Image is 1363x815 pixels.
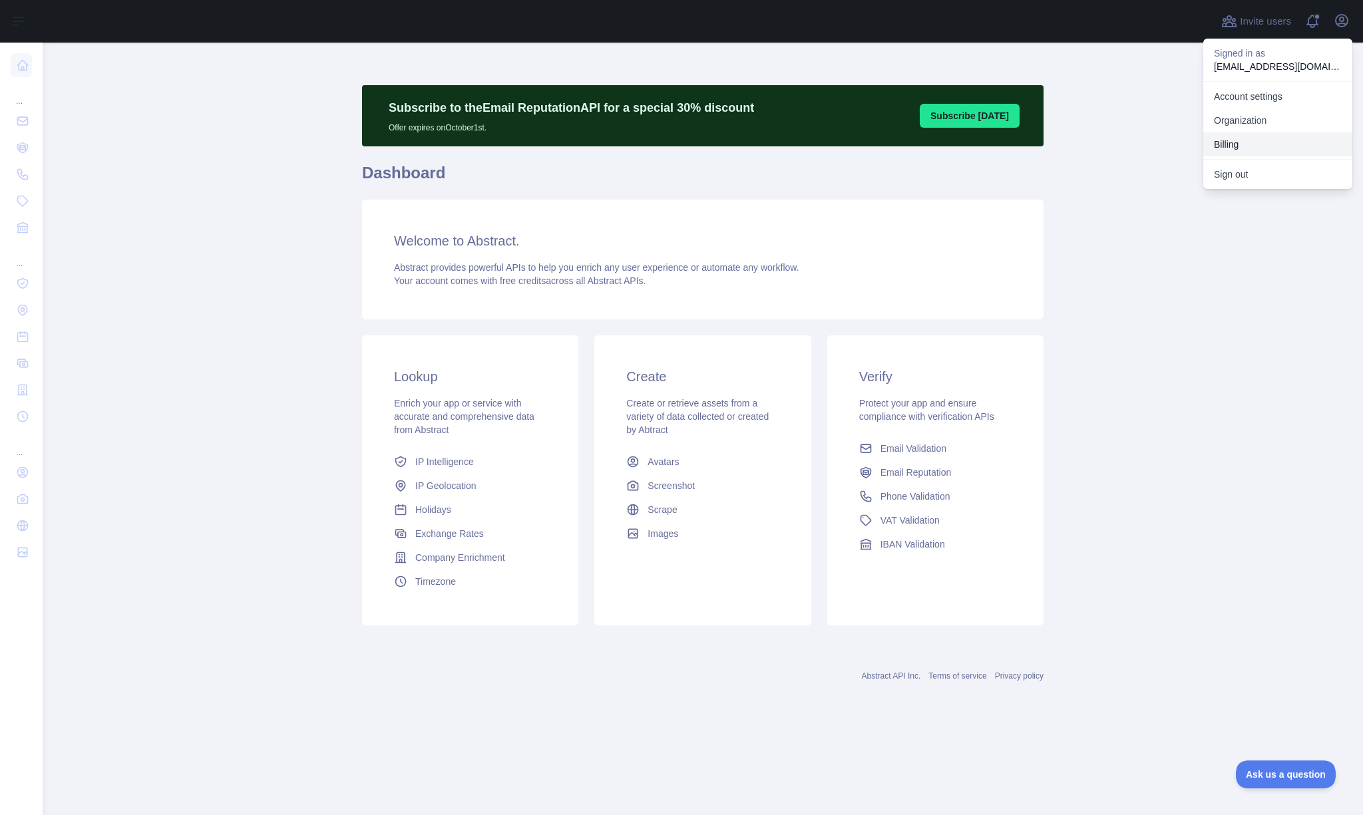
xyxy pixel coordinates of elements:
[854,508,1017,532] a: VAT Validation
[415,455,474,468] span: IP Intelligence
[648,455,679,468] span: Avatars
[854,484,1017,508] a: Phone Validation
[415,479,477,492] span: IP Geolocation
[862,671,921,681] a: Abstract API Inc.
[626,367,779,386] h3: Create
[11,431,32,458] div: ...
[621,522,784,546] a: Images
[854,436,1017,460] a: Email Validation
[880,442,946,455] span: Email Validation
[920,104,1020,128] button: Subscribe [DATE]
[1203,162,1352,186] button: Sign out
[859,367,1012,386] h3: Verify
[880,466,952,479] span: Email Reputation
[11,242,32,269] div: ...
[626,398,769,435] span: Create or retrieve assets from a variety of data collected or created by Abtract
[394,232,1012,250] h3: Welcome to Abstract.
[854,532,1017,556] a: IBAN Validation
[648,479,695,492] span: Screenshot
[394,262,799,273] span: Abstract provides powerful APIs to help you enrich any user experience or automate any workflow.
[389,498,552,522] a: Holidays
[415,551,505,564] span: Company Enrichment
[415,527,484,540] span: Exchange Rates
[389,570,552,593] a: Timezone
[362,162,1044,194] h1: Dashboard
[389,522,552,546] a: Exchange Rates
[389,117,754,133] p: Offer expires on October 1st.
[995,671,1044,681] a: Privacy policy
[1203,132,1352,156] button: Billing
[1214,47,1342,60] p: Signed in as
[1214,60,1342,73] p: [EMAIL_ADDRESS][DOMAIN_NAME]
[648,503,677,516] span: Scrape
[859,398,994,422] span: Protect your app and ensure compliance with verification APIs
[1236,760,1336,788] iframe: Toggle Customer Support
[1219,11,1294,32] button: Invite users
[880,514,940,527] span: VAT Validation
[621,450,784,474] a: Avatars
[1203,84,1352,108] a: Account settings
[500,275,546,286] span: free credits
[880,538,945,551] span: IBAN Validation
[394,275,646,286] span: Your account comes with across all Abstract APIs.
[880,490,950,503] span: Phone Validation
[415,503,451,516] span: Holidays
[854,460,1017,484] a: Email Reputation
[648,527,678,540] span: Images
[1203,108,1352,132] a: Organization
[389,546,552,570] a: Company Enrichment
[389,450,552,474] a: IP Intelligence
[394,367,546,386] h3: Lookup
[621,498,784,522] a: Scrape
[389,474,552,498] a: IP Geolocation
[621,474,784,498] a: Screenshot
[389,98,754,117] p: Subscribe to the Email Reputation API for a special 30 % discount
[415,575,456,588] span: Timezone
[1240,14,1291,29] span: Invite users
[11,80,32,106] div: ...
[928,671,986,681] a: Terms of service
[394,398,534,435] span: Enrich your app or service with accurate and comprehensive data from Abstract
